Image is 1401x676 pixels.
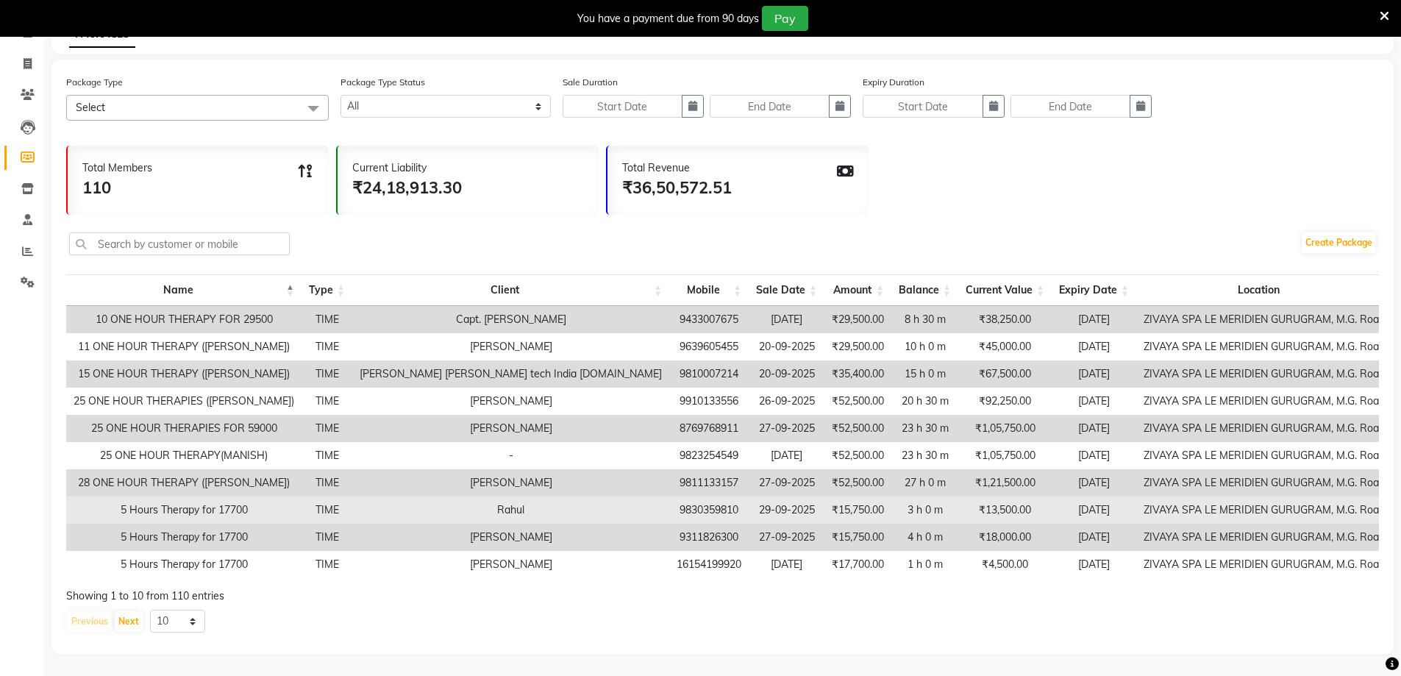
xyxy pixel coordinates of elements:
td: [DATE] [1052,415,1136,442]
input: Start Date [563,95,682,118]
td: [DATE] [1052,333,1136,360]
td: 25 ONE HOUR THERAPIES ([PERSON_NAME]) [66,388,302,415]
td: [DATE] [749,306,824,333]
a: Create Package [1302,232,1376,253]
td: [DATE] [1052,360,1136,388]
td: TIME [302,388,352,415]
td: 8 h 30 m [891,306,958,333]
td: [DATE] [749,551,824,578]
td: ₹52,500.00 [824,442,891,469]
td: 9433007675 [669,306,749,333]
td: 11 ONE HOUR THERAPY ([PERSON_NAME]) [66,333,302,360]
td: ₹1,05,750.00 [958,415,1052,442]
td: ZIVAYA SPA LE MERIDIEN GURUGRAM, M.G. Road [1136,551,1392,578]
td: ₹52,500.00 [824,388,891,415]
td: Rahul [352,497,669,524]
td: [DATE] [749,442,824,469]
td: 10 h 0 m [891,333,958,360]
td: ZIVAYA SPA LE MERIDIEN GURUGRAM, M.G. Road [1136,360,1392,388]
span: Select [76,101,105,114]
div: Current Liability [352,160,462,176]
td: TIME [302,469,352,497]
th: Balance: activate to sort column ascending [891,274,958,306]
td: - [352,442,669,469]
td: ₹35,400.00 [824,360,891,388]
td: ₹15,750.00 [824,524,891,551]
th: Name: activate to sort column descending [66,274,302,306]
td: ₹92,250.00 [958,388,1052,415]
td: 3 h 0 m [891,497,958,524]
input: End Date [710,95,830,118]
td: 27-09-2025 [749,415,824,442]
td: 1 h 0 m [891,551,958,578]
td: [DATE] [1052,497,1136,524]
button: Previous [68,611,112,632]
td: ₹45,000.00 [958,333,1052,360]
td: [DATE] [1052,524,1136,551]
td: ₹38,250.00 [958,306,1052,333]
td: 4 h 0 m [891,524,958,551]
td: ₹17,700.00 [824,551,891,578]
th: Type: activate to sort column ascending [302,274,352,306]
label: Expiry Duration [863,76,924,89]
td: 9311826300 [669,524,749,551]
div: You have a payment due from 90 days [577,11,759,26]
td: 9811133157 [669,469,749,497]
td: [DATE] [1052,306,1136,333]
td: 9639605455 [669,333,749,360]
button: Pay [762,6,808,31]
td: ₹13,500.00 [958,497,1052,524]
th: Current Value: activate to sort column ascending [958,274,1052,306]
td: [DATE] [1052,551,1136,578]
div: ₹36,50,572.51 [622,176,732,200]
input: Start Date [863,95,983,118]
td: [PERSON_NAME] [352,415,669,442]
td: [DATE] [1052,388,1136,415]
td: [PERSON_NAME] [352,469,669,497]
td: 9830359810 [669,497,749,524]
td: TIME [302,551,352,578]
td: 16154199920 [669,551,749,578]
button: Next [115,611,143,632]
td: [PERSON_NAME] [PERSON_NAME] tech India [DOMAIN_NAME] [352,360,669,388]
td: 8769768911 [669,415,749,442]
td: [PERSON_NAME] [352,388,669,415]
div: ₹24,18,913.30 [352,176,462,200]
td: ₹67,500.00 [958,360,1052,388]
td: ₹52,500.00 [824,415,891,442]
td: [DATE] [1052,442,1136,469]
td: 5 Hours Therapy for 17700 [66,524,302,551]
label: Package Type [66,76,123,89]
td: 23 h 30 m [891,442,958,469]
td: 23 h 30 m [891,415,958,442]
td: ZIVAYA SPA LE MERIDIEN GURUGRAM, M.G. Road [1136,388,1392,415]
td: ₹4,500.00 [958,551,1052,578]
td: [DATE] [1052,469,1136,497]
div: Showing 1 to 10 from 110 entries [66,588,1379,604]
td: ₹1,05,750.00 [958,442,1052,469]
td: TIME [302,360,352,388]
td: 10 ONE HOUR THERAPY FOR 29500 [66,306,302,333]
td: TIME [302,306,352,333]
td: 29-09-2025 [749,497,824,524]
td: TIME [302,442,352,469]
label: Package Type Status [341,76,425,89]
td: 9823254549 [669,442,749,469]
div: Total Members [82,160,152,176]
td: TIME [302,524,352,551]
th: Location: activate to sort column ascending [1136,274,1392,306]
td: ZIVAYA SPA LE MERIDIEN GURUGRAM, M.G. Road [1136,497,1392,524]
td: ZIVAYA SPA LE MERIDIEN GURUGRAM, M.G. Road [1136,333,1392,360]
td: TIME [302,497,352,524]
td: ₹29,500.00 [824,306,891,333]
th: Amount: activate to sort column ascending [824,274,891,306]
th: Mobile: activate to sort column ascending [669,274,749,306]
td: TIME [302,333,352,360]
td: 20-09-2025 [749,360,824,388]
label: Sale Duration [563,76,618,89]
div: Total Revenue [622,160,732,176]
input: Search by customer or mobile [69,232,290,255]
td: [PERSON_NAME] [352,333,669,360]
td: 5 Hours Therapy for 17700 [66,497,302,524]
td: 5 Hours Therapy for 17700 [66,551,302,578]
